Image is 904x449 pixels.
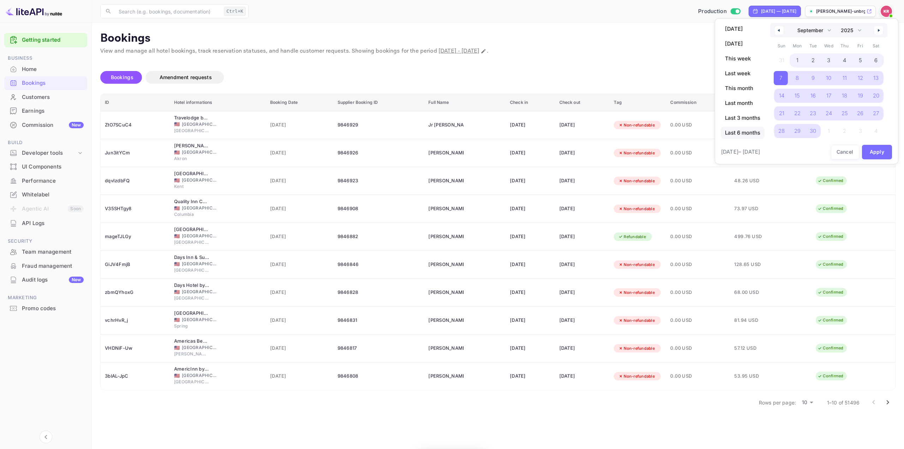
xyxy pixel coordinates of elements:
[790,69,805,83] button: 8
[858,72,863,84] span: 12
[837,69,852,83] button: 11
[821,69,837,83] button: 10
[778,125,785,137] span: 28
[810,107,816,120] span: 23
[805,87,821,101] button: 16
[868,52,884,66] button: 6
[852,69,868,83] button: 12
[874,54,878,67] span: 6
[873,107,879,120] span: 27
[857,107,863,120] span: 26
[837,105,852,119] button: 25
[721,148,760,156] span: [DATE] – [DATE]
[790,87,805,101] button: 15
[796,54,798,67] span: 1
[868,87,884,101] button: 20
[858,89,863,102] span: 19
[868,40,884,52] span: Sat
[721,23,765,35] button: [DATE]
[873,72,879,84] span: 13
[852,105,868,119] button: 26
[859,54,862,67] span: 5
[852,87,868,101] button: 19
[805,105,821,119] button: 23
[790,52,805,66] button: 1
[811,54,815,67] span: 2
[721,112,765,124] button: Last 3 months
[805,69,821,83] button: 9
[842,89,847,102] span: 18
[837,52,852,66] button: 4
[841,107,848,120] span: 25
[821,40,837,52] span: Wed
[721,127,765,139] button: Last 6 months
[774,122,790,136] button: 28
[843,72,847,84] span: 11
[862,145,892,159] button: Apply
[821,52,837,66] button: 3
[774,40,790,52] span: Sun
[805,122,821,136] button: 30
[810,89,816,102] span: 16
[774,87,790,101] button: 14
[827,54,830,67] span: 3
[794,107,801,120] span: 22
[779,72,782,84] span: 7
[794,125,801,137] span: 29
[790,122,805,136] button: 29
[790,105,805,119] button: 22
[821,105,837,119] button: 24
[796,72,799,84] span: 8
[843,54,846,67] span: 4
[852,40,868,52] span: Fri
[868,69,884,83] button: 13
[790,40,805,52] span: Mon
[721,82,765,94] button: This month
[837,87,852,101] button: 18
[774,105,790,119] button: 21
[821,87,837,101] button: 17
[826,72,831,84] span: 10
[868,105,884,119] button: 27
[795,89,800,102] span: 15
[826,107,832,120] span: 24
[774,69,790,83] button: 7
[805,40,821,52] span: Tue
[826,89,831,102] span: 17
[810,125,816,137] span: 30
[837,40,852,52] span: Thu
[779,107,784,120] span: 21
[831,145,859,159] button: Cancel
[721,53,765,65] button: This week
[873,89,879,102] span: 20
[721,67,765,79] button: Last week
[721,38,765,50] button: [DATE]
[852,52,868,66] button: 5
[779,89,784,102] span: 14
[805,52,821,66] button: 2
[811,72,815,84] span: 9
[721,97,765,109] button: Last month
